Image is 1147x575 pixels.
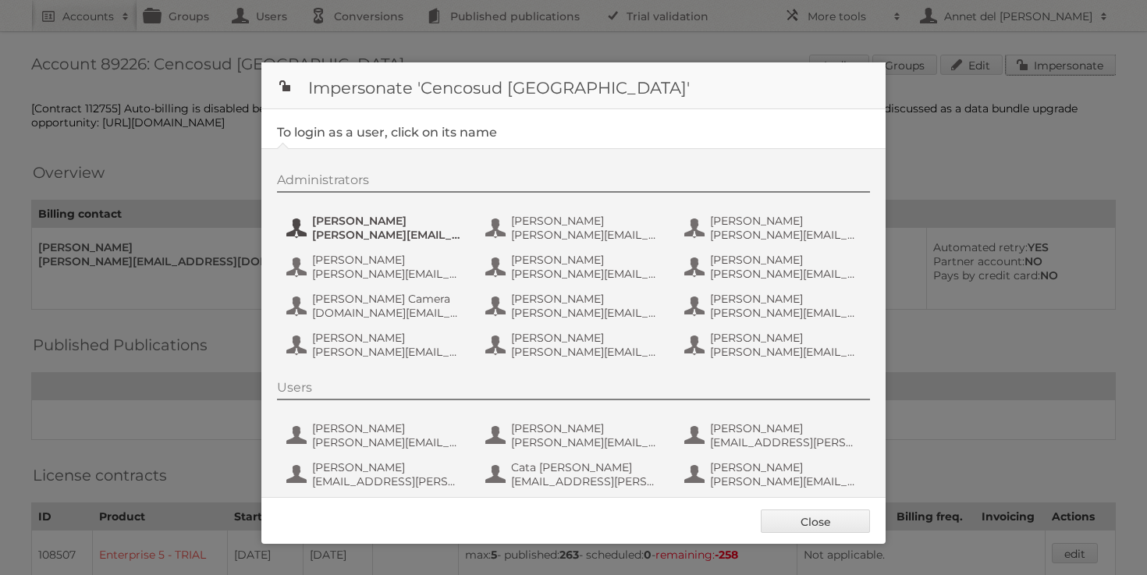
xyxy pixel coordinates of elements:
span: [PERSON_NAME][EMAIL_ADDRESS][PERSON_NAME][DOMAIN_NAME] [312,435,463,449]
button: Cata [PERSON_NAME] [EMAIL_ADDRESS][PERSON_NAME][DOMAIN_NAME] [484,459,667,490]
button: [PERSON_NAME] [PERSON_NAME][EMAIL_ADDRESS][DOMAIN_NAME] [285,251,468,282]
h1: Impersonate 'Cencosud [GEOGRAPHIC_DATA]' [261,62,886,109]
button: [PERSON_NAME] [PERSON_NAME][EMAIL_ADDRESS][DOMAIN_NAME] [683,290,866,321]
span: Cata [PERSON_NAME] [511,460,662,474]
span: [PERSON_NAME][EMAIL_ADDRESS][PERSON_NAME][DOMAIN_NAME] [511,306,662,320]
span: [PERSON_NAME] [511,214,662,228]
span: [PERSON_NAME][EMAIL_ADDRESS][PERSON_NAME][DOMAIN_NAME] [710,228,861,242]
button: [PERSON_NAME] [PERSON_NAME][EMAIL_ADDRESS][PERSON_NAME][DOMAIN_NAME] [285,420,468,451]
span: [PERSON_NAME][EMAIL_ADDRESS][DOMAIN_NAME] [710,306,861,320]
span: [PERSON_NAME] [710,331,861,345]
button: [PERSON_NAME] [PERSON_NAME][EMAIL_ADDRESS][DOMAIN_NAME] [285,329,468,360]
span: [PERSON_NAME] Camera [312,292,463,306]
span: [PERSON_NAME] [710,292,861,306]
button: [PERSON_NAME] [PERSON_NAME][EMAIL_ADDRESS][PERSON_NAME][DOMAIN_NAME] [683,212,866,243]
button: [PERSON_NAME] [EMAIL_ADDRESS][PERSON_NAME][DOMAIN_NAME] [285,459,468,490]
span: [PERSON_NAME] [710,253,861,267]
button: [PERSON_NAME] [PERSON_NAME][EMAIL_ADDRESS][DOMAIN_NAME] [683,329,866,360]
button: [PERSON_NAME] Camera [DOMAIN_NAME][EMAIL_ADDRESS][DOMAIN_NAME] [285,290,468,321]
button: [PERSON_NAME] [PERSON_NAME][EMAIL_ADDRESS][DOMAIN_NAME] [484,251,667,282]
span: [PERSON_NAME] [312,331,463,345]
button: [PERSON_NAME] [PERSON_NAME][EMAIL_ADDRESS][PERSON_NAME][DOMAIN_NAME] [484,420,667,451]
button: [PERSON_NAME] [PERSON_NAME][EMAIL_ADDRESS][PERSON_NAME][DOMAIN_NAME] [484,212,667,243]
div: Users [277,380,870,400]
span: [EMAIL_ADDRESS][PERSON_NAME][DOMAIN_NAME] [312,474,463,488]
span: [PERSON_NAME][EMAIL_ADDRESS][PERSON_NAME][DOMAIN_NAME] [312,228,463,242]
span: [PERSON_NAME][EMAIL_ADDRESS][PERSON_NAME][DOMAIN_NAME] [511,228,662,242]
span: [PERSON_NAME] [710,460,861,474]
span: [PERSON_NAME] [312,460,463,474]
span: [PERSON_NAME] [511,421,662,435]
a: Close [761,509,870,533]
button: [PERSON_NAME] [EMAIL_ADDRESS][PERSON_NAME][DOMAIN_NAME] [683,420,866,451]
button: [PERSON_NAME] [PERSON_NAME][EMAIL_ADDRESS][PERSON_NAME][DOMAIN_NAME] [683,251,866,282]
span: [PERSON_NAME] [511,331,662,345]
button: [PERSON_NAME] [PERSON_NAME][EMAIL_ADDRESS][PERSON_NAME][DOMAIN_NAME] [285,212,468,243]
span: [PERSON_NAME] [312,253,463,267]
span: [PERSON_NAME] [710,214,861,228]
button: [PERSON_NAME] [PERSON_NAME][EMAIL_ADDRESS][PERSON_NAME][DOMAIN_NAME] [683,459,866,490]
span: [DOMAIN_NAME][EMAIL_ADDRESS][DOMAIN_NAME] [312,306,463,320]
span: [PERSON_NAME][EMAIL_ADDRESS][DOMAIN_NAME] [511,345,662,359]
span: [PERSON_NAME][EMAIL_ADDRESS][DOMAIN_NAME] [710,345,861,359]
button: [PERSON_NAME] [PERSON_NAME][EMAIL_ADDRESS][DOMAIN_NAME] [484,329,667,360]
span: [PERSON_NAME] [710,421,861,435]
span: [PERSON_NAME] [511,253,662,267]
span: [PERSON_NAME] [312,421,463,435]
span: [PERSON_NAME][EMAIL_ADDRESS][DOMAIN_NAME] [312,345,463,359]
span: [PERSON_NAME][EMAIL_ADDRESS][DOMAIN_NAME] [312,267,463,281]
span: [PERSON_NAME][EMAIL_ADDRESS][PERSON_NAME][DOMAIN_NAME] [710,267,861,281]
span: [PERSON_NAME][EMAIL_ADDRESS][PERSON_NAME][DOMAIN_NAME] [511,435,662,449]
span: [PERSON_NAME][EMAIL_ADDRESS][DOMAIN_NAME] [511,267,662,281]
span: [EMAIL_ADDRESS][PERSON_NAME][DOMAIN_NAME] [511,474,662,488]
span: [EMAIL_ADDRESS][PERSON_NAME][DOMAIN_NAME] [710,435,861,449]
span: [PERSON_NAME] [312,214,463,228]
span: [PERSON_NAME] [511,292,662,306]
button: [PERSON_NAME] [PERSON_NAME][EMAIL_ADDRESS][PERSON_NAME][DOMAIN_NAME] [484,290,667,321]
div: Administrators [277,172,870,193]
legend: To login as a user, click on its name [277,125,497,140]
span: [PERSON_NAME][EMAIL_ADDRESS][PERSON_NAME][DOMAIN_NAME] [710,474,861,488]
